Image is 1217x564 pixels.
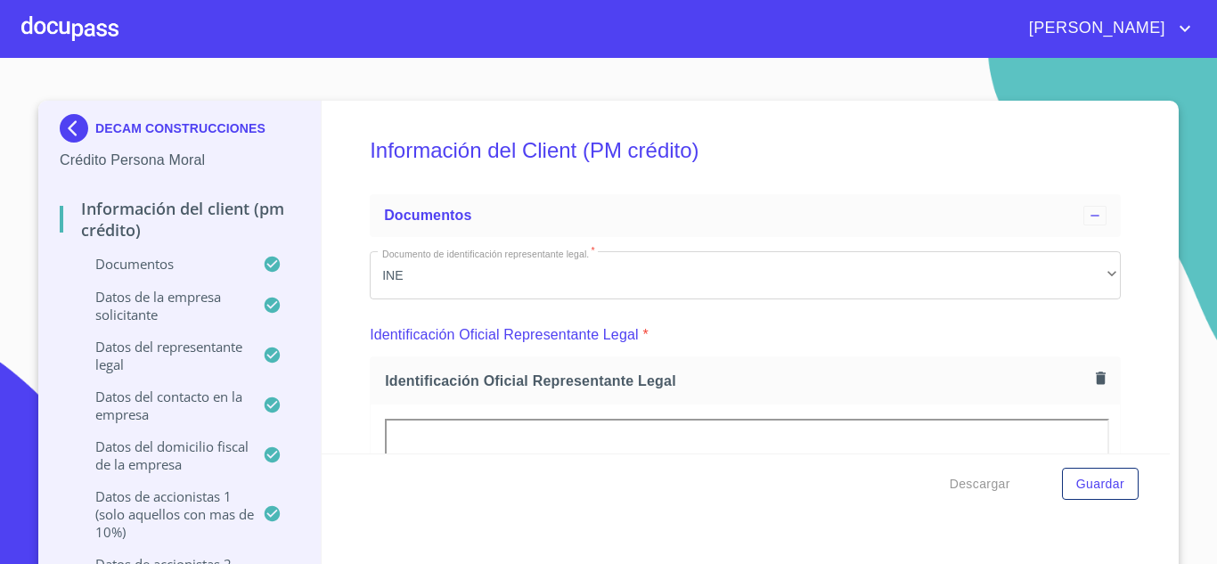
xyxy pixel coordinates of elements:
p: Crédito Persona Moral [60,150,299,171]
div: DECAM CONSTRUCCIONES [60,114,299,150]
span: Guardar [1076,473,1124,495]
p: Datos del contacto en la empresa [60,388,263,423]
img: Docupass spot blue [60,114,95,143]
p: Información del Client (PM crédito) [60,198,299,241]
button: Guardar [1062,468,1139,501]
div: INE [370,251,1121,299]
p: DECAM CONSTRUCCIONES [95,121,265,135]
div: Documentos [370,194,1121,237]
p: Datos de accionistas 1 (solo aquellos con mas de 10%) [60,487,263,541]
button: account of current user [1016,14,1196,43]
h5: Información del Client (PM crédito) [370,114,1121,187]
p: Datos del representante legal [60,338,263,373]
p: Datos del domicilio fiscal de la empresa [60,437,263,473]
p: Datos de la empresa solicitante [60,288,263,323]
span: Descargar [950,473,1010,495]
span: Identificación Oficial Representante Legal [385,372,1089,390]
p: Identificación Oficial Representante Legal [370,324,639,346]
button: Descargar [943,468,1017,501]
span: Documentos [384,208,471,223]
p: Documentos [60,255,263,273]
span: [PERSON_NAME] [1016,14,1174,43]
